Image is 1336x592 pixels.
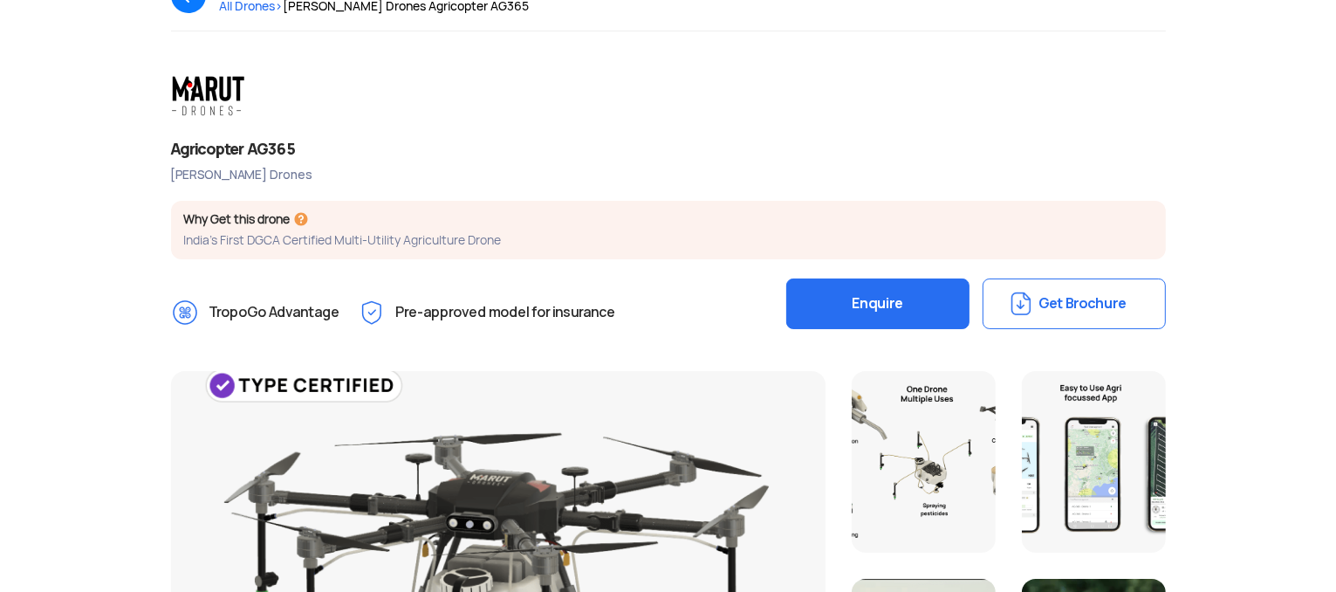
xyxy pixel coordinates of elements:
div: Agricopter AG365 [171,138,1166,160]
button: Enquire [786,279,969,329]
p: Why Get this drone [184,211,1153,228]
span: Pre-approved model for insurance [396,299,616,327]
div: [PERSON_NAME] Drones [171,167,1166,183]
button: Get Brochure [983,279,1166,329]
img: ic_TropoGo_Advantage.png [171,299,199,327]
span: TropoGo Advantage [209,299,340,327]
img: ic_marut.png [171,75,326,117]
p: India’s First DGCA Certified Multi-Utility Agriculture Drone [184,232,1153,249]
img: ic_help.svg [293,211,309,227]
img: ic_Pre-approved.png [358,299,386,327]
